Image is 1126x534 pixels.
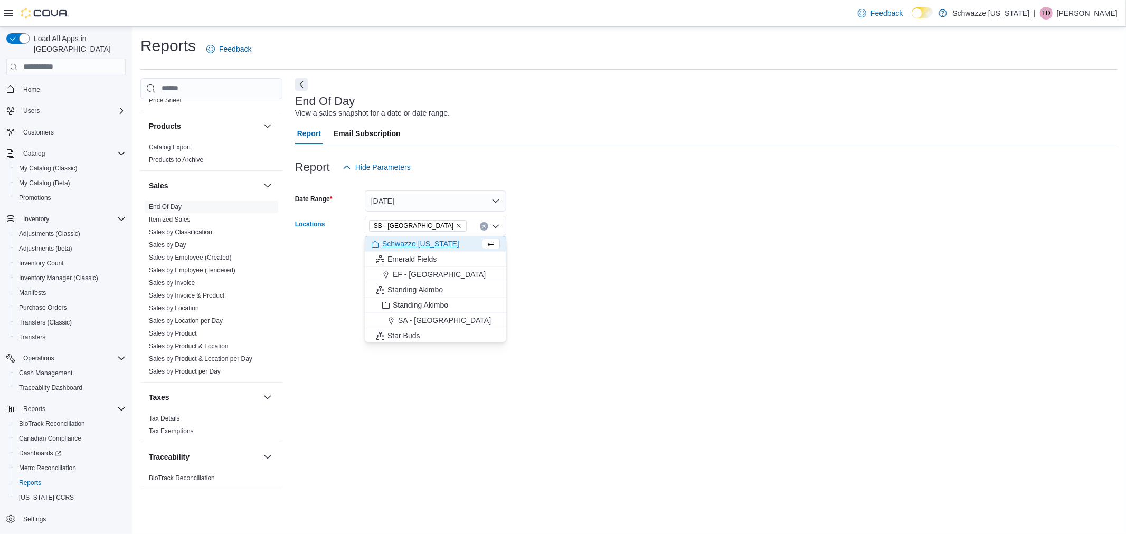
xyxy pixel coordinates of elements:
[15,192,55,204] a: Promotions
[19,104,126,117] span: Users
[15,491,126,504] span: Washington CCRS
[912,7,934,18] input: Dark Mode
[149,415,180,422] a: Tax Details
[11,285,130,300] button: Manifests
[149,121,259,131] button: Products
[480,222,488,231] button: Clear input
[15,367,126,379] span: Cash Management
[30,33,126,54] span: Load All Apps in [GEOGRAPHIC_DATA]
[140,201,282,382] div: Sales
[149,241,186,249] span: Sales by Day
[149,474,215,482] span: BioTrack Reconciliation
[19,464,76,472] span: Metrc Reconciliation
[365,252,506,267] button: Emerald Fields
[19,83,126,96] span: Home
[15,177,74,189] a: My Catalog (Beta)
[15,316,126,329] span: Transfers (Classic)
[149,253,232,262] span: Sales by Employee (Created)
[11,176,130,190] button: My Catalog (Beta)
[19,147,126,160] span: Catalog
[149,156,203,164] a: Products to Archive
[140,472,282,489] div: Traceability
[19,274,98,282] span: Inventory Manager (Classic)
[149,329,197,338] span: Sales by Product
[1040,7,1053,20] div: Thomas Diperna
[365,267,506,282] button: EF - [GEOGRAPHIC_DATA]
[149,392,259,403] button: Taxes
[11,300,130,315] button: Purchase Orders
[369,220,467,232] span: SB - Louisville
[2,212,130,226] button: Inventory
[295,95,355,108] h3: End Of Day
[19,352,126,365] span: Operations
[398,315,491,326] span: SA - [GEOGRAPHIC_DATA]
[15,227,84,240] a: Adjustments (Classic)
[11,446,130,461] a: Dashboards
[19,403,126,415] span: Reports
[19,493,74,502] span: [US_STATE] CCRS
[23,215,49,223] span: Inventory
[11,190,130,205] button: Promotions
[149,215,191,224] span: Itemized Sales
[15,257,126,270] span: Inventory Count
[23,515,46,523] span: Settings
[149,342,229,350] span: Sales by Product & Location
[11,330,130,345] button: Transfers
[23,149,45,158] span: Catalog
[149,355,252,363] span: Sales by Product & Location per Day
[19,434,81,443] span: Canadian Compliance
[1057,7,1118,20] p: [PERSON_NAME]
[456,223,462,229] button: Remove SB - Louisville from selection in this group
[365,282,506,298] button: Standing Akimbo
[149,427,194,435] a: Tax Exemptions
[393,269,486,280] span: EF - [GEOGRAPHIC_DATA]
[15,476,126,489] span: Reports
[2,125,130,140] button: Customers
[19,213,53,225] button: Inventory
[19,126,126,139] span: Customers
[149,121,181,131] h3: Products
[15,382,87,394] a: Traceabilty Dashboard
[1034,7,1036,20] p: |
[15,382,126,394] span: Traceabilty Dashboard
[374,221,453,231] span: SB - [GEOGRAPHIC_DATA]
[15,447,126,460] span: Dashboards
[149,452,190,462] h3: Traceability
[15,272,126,284] span: Inventory Manager (Classic)
[149,228,212,236] span: Sales by Classification
[23,85,40,94] span: Home
[11,315,130,330] button: Transfers (Classic)
[15,272,102,284] a: Inventory Manager (Classic)
[15,316,76,329] a: Transfers (Classic)
[149,292,224,299] a: Sales by Invoice & Product
[952,7,1029,20] p: Schwazze [US_STATE]
[19,244,72,253] span: Adjustments (beta)
[15,257,68,270] a: Inventory Count
[15,192,126,204] span: Promotions
[261,391,274,404] button: Taxes
[149,330,197,337] a: Sales by Product
[23,354,54,363] span: Operations
[365,328,506,344] button: Star Buds
[15,491,78,504] a: [US_STATE] CCRS
[355,162,411,173] span: Hide Parameters
[219,44,251,54] span: Feedback
[15,432,86,445] a: Canadian Compliance
[261,179,274,192] button: Sales
[19,303,67,312] span: Purchase Orders
[149,452,259,462] button: Traceability
[19,403,50,415] button: Reports
[149,368,221,375] a: Sales by Product per Day
[2,146,130,161] button: Catalog
[19,230,80,238] span: Adjustments (Classic)
[15,432,126,445] span: Canadian Compliance
[149,279,195,287] span: Sales by Invoice
[2,402,130,416] button: Reports
[149,317,223,325] a: Sales by Location per Day
[19,194,51,202] span: Promotions
[19,352,59,365] button: Operations
[387,330,420,341] span: Star Buds
[15,242,126,255] span: Adjustments (beta)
